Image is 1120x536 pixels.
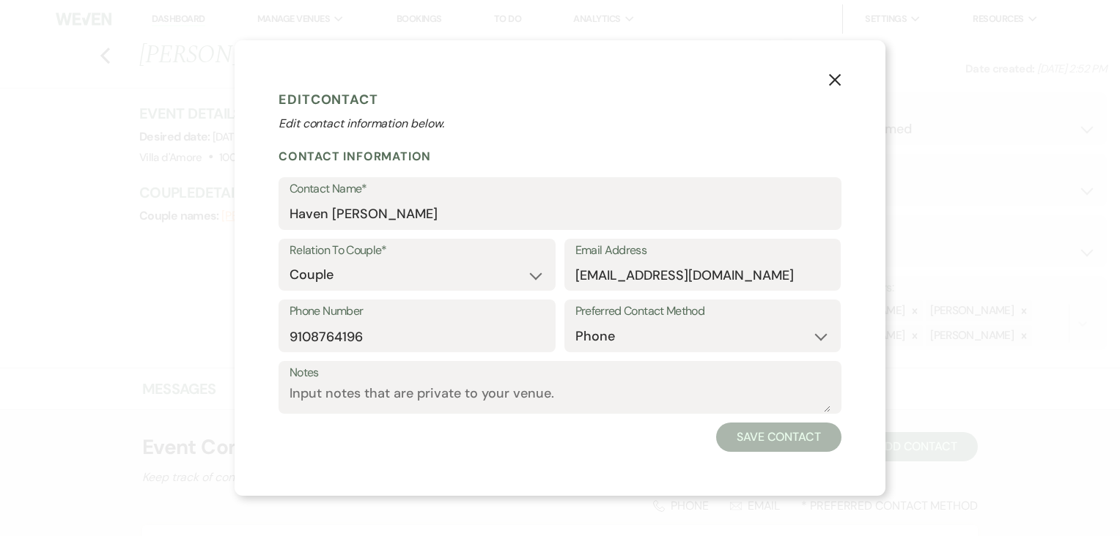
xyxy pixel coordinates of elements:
[290,179,830,200] label: Contact Name*
[279,89,841,111] h1: Edit Contact
[279,149,841,164] h2: Contact Information
[716,423,841,452] button: Save Contact
[290,301,545,322] label: Phone Number
[279,115,841,133] p: Edit contact information below.
[290,240,545,261] label: Relation To Couple*
[575,240,830,261] label: Email Address
[290,200,830,228] input: First and Last Name
[290,362,830,384] label: Notes
[575,301,830,322] label: Preferred Contact Method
